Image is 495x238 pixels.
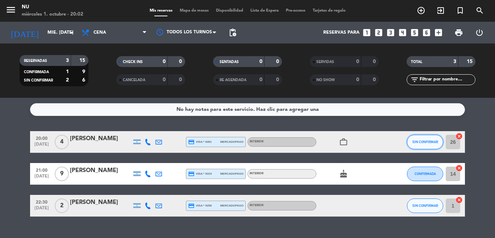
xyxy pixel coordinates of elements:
i: arrow_drop_down [67,28,76,37]
div: miércoles 1. octubre - 20:02 [22,11,83,18]
strong: 0 [276,77,280,82]
span: visa * 9319 [188,171,212,177]
strong: 15 [467,59,474,64]
span: [DATE] [33,174,51,182]
span: CHECK INS [123,60,143,64]
span: SENTADAS [220,60,239,64]
span: INTERIOR [250,204,263,207]
div: No hay notas para este servicio. Haz clic para agregar una [176,105,319,114]
i: looks_5 [410,28,419,37]
div: [PERSON_NAME] [70,166,132,175]
span: INTERIOR [250,172,263,175]
span: mercadopago [220,203,244,208]
strong: 0 [356,77,359,82]
span: CANCELADA [123,78,145,82]
i: credit_card [188,171,195,177]
span: 21:00 [33,166,51,174]
strong: 0 [356,59,359,64]
span: mercadopago [220,171,244,176]
i: cancel [456,164,463,172]
button: SIN CONFIRMAR [407,135,443,149]
span: Tarjetas de regalo [309,9,349,13]
span: [DATE] [33,206,51,214]
span: 4 [55,135,69,149]
strong: 0 [373,59,377,64]
strong: 0 [163,59,166,64]
strong: 0 [259,59,262,64]
span: mercadopago [220,139,244,144]
i: looks_4 [398,28,407,37]
i: looks_3 [386,28,395,37]
strong: 0 [259,77,262,82]
span: 22:30 [33,197,51,206]
span: CONFIRMADA [415,172,436,176]
input: Filtrar por nombre... [419,76,475,84]
span: [DATE] [33,142,51,150]
i: looks_one [362,28,371,37]
span: visa * 9258 [188,202,212,209]
span: Cena [93,30,106,35]
i: credit_card [188,139,195,145]
button: menu [5,4,16,18]
strong: 0 [276,59,280,64]
span: Pre-acceso [282,9,309,13]
button: SIN CONFIRMAR [407,199,443,213]
span: CONFIRMADA [24,70,49,74]
span: 9 [55,167,69,181]
i: [DATE] [5,25,44,41]
span: Lista de Espera [247,9,282,13]
strong: 3 [453,59,456,64]
div: [PERSON_NAME] [70,134,132,143]
span: NO SHOW [316,78,335,82]
span: 2 [55,199,69,213]
span: RESERVADAS [24,59,47,63]
strong: 2 [66,78,69,83]
strong: 1 [66,69,69,74]
span: SIN CONFIRMAR [24,79,53,82]
button: CONFIRMADA [407,167,443,181]
span: pending_actions [228,28,237,37]
i: add_circle_outline [417,6,425,15]
span: Disponibilidad [212,9,247,13]
span: SERVIDAS [316,60,334,64]
div: LOG OUT [469,22,490,43]
i: exit_to_app [436,6,445,15]
i: menu [5,4,16,15]
span: TOTAL [411,60,422,64]
span: print [454,28,463,37]
i: add_box [434,28,443,37]
span: RE AGENDADA [220,78,246,82]
strong: 6 [82,78,87,83]
i: looks_6 [422,28,431,37]
i: search [475,6,484,15]
span: Mis reservas [146,9,176,13]
span: 20:00 [33,134,51,142]
strong: 0 [163,77,166,82]
strong: 15 [79,58,87,63]
i: filter_list [410,75,419,84]
i: looks_two [374,28,383,37]
span: visa * 6081 [188,139,212,145]
span: INTERIOR [250,140,263,143]
i: work_outline [339,138,348,146]
strong: 0 [179,59,183,64]
span: Mapa de mesas [176,9,212,13]
strong: 3 [66,58,69,63]
i: cake [339,170,348,178]
div: [PERSON_NAME] [70,198,132,207]
strong: 9 [82,69,87,74]
span: SIN CONFIRMAR [412,140,438,144]
i: cancel [456,133,463,140]
i: turned_in_not [456,6,465,15]
strong: 0 [179,77,183,82]
i: power_settings_new [475,28,484,37]
i: cancel [456,196,463,204]
div: Nu [22,4,83,11]
span: SIN CONFIRMAR [412,204,438,208]
i: credit_card [188,202,195,209]
strong: 0 [373,77,377,82]
span: Reservas para [323,30,359,35]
